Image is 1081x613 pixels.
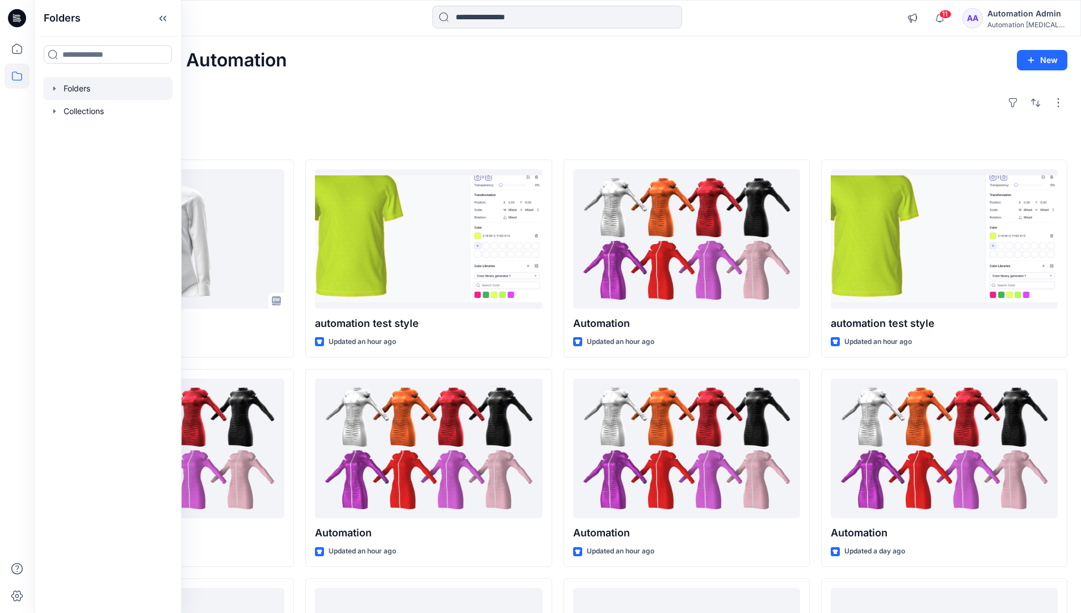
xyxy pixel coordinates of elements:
[587,336,654,348] p: Updated an hour ago
[315,525,542,541] p: Automation
[48,135,1067,148] h4: Styles
[329,336,396,348] p: Updated an hour ago
[573,169,800,309] a: Automation
[939,10,952,19] span: 11
[831,525,1058,541] p: Automation
[315,379,542,519] a: Automation
[831,379,1058,519] a: Automation
[844,336,912,348] p: Updated an hour ago
[315,316,542,331] p: automation test style
[329,545,396,557] p: Updated an hour ago
[831,169,1058,309] a: automation test style
[573,316,800,331] p: Automation
[987,20,1067,29] div: Automation [MEDICAL_DATA]...
[987,7,1067,20] div: Automation Admin
[573,525,800,541] p: Automation
[962,8,983,28] div: AA
[1017,50,1067,70] button: New
[587,545,654,557] p: Updated an hour ago
[573,379,800,519] a: Automation
[831,316,1058,331] p: automation test style
[315,169,542,309] a: automation test style
[844,545,905,557] p: Updated a day ago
